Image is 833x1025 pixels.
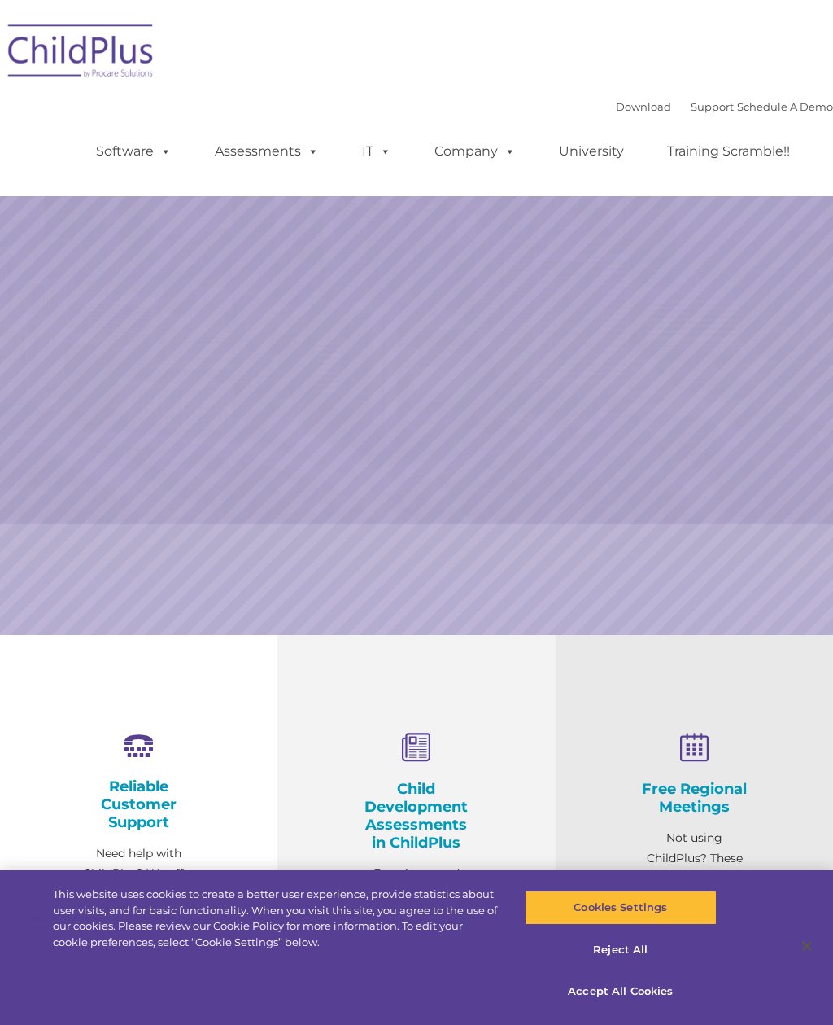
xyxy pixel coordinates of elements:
[53,887,499,950] div: This website uses cookies to create a better user experience, provide statistics about user visit...
[691,100,734,113] a: Support
[637,780,752,816] h4: Free Regional Meetings
[566,248,707,285] a: Learn More
[525,891,717,925] button: Cookies Settings
[525,975,717,1009] button: Accept All Cookies
[616,100,671,113] a: Download
[651,135,806,168] a: Training Scramble!!
[198,135,335,168] a: Assessments
[81,778,196,831] h4: Reliable Customer Support
[737,100,833,113] a: Schedule A Demo
[359,780,473,852] h4: Child Development Assessments in ChildPlus
[789,928,825,964] button: Close
[346,135,408,168] a: IT
[543,135,640,168] a: University
[616,100,833,113] font: |
[525,933,717,967] button: Reject All
[418,135,532,168] a: Company
[80,135,188,168] a: Software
